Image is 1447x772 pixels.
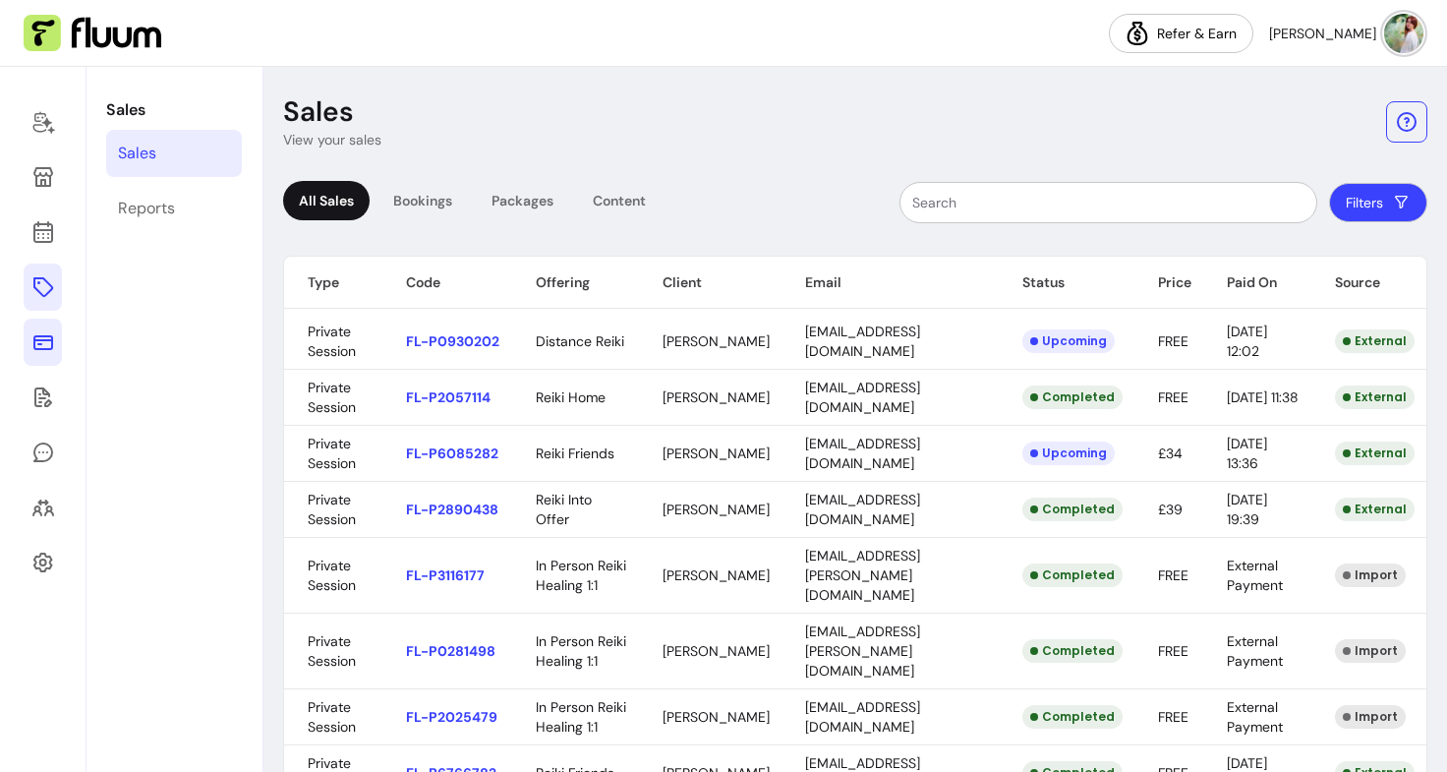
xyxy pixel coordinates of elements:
div: Import [1335,705,1406,729]
div: Upcoming [1022,329,1115,353]
div: External [1335,386,1415,409]
span: External Payment [1227,632,1283,670]
span: Distance Reiki [536,332,624,350]
div: Packages [476,181,569,220]
span: FREE [1158,332,1188,350]
span: [EMAIL_ADDRESS][DOMAIN_NAME] [805,698,920,736]
p: FL-P0930202 [406,331,500,351]
div: Sales [118,142,156,165]
span: [PERSON_NAME] [663,445,770,462]
span: FREE [1158,642,1188,660]
span: Private Session [308,632,356,670]
span: Private Session [308,557,356,594]
span: FREE [1158,708,1188,726]
div: Upcoming [1022,442,1115,465]
p: Sales [283,94,354,130]
p: FL-P2890438 [406,500,500,519]
th: Status [999,257,1134,309]
span: Reiki Home [536,388,606,406]
span: [DATE] 12:02 [1227,323,1267,360]
th: Price [1134,257,1203,309]
span: [EMAIL_ADDRESS][DOMAIN_NAME] [805,491,920,528]
div: Import [1335,639,1406,663]
img: avatar [1384,14,1423,53]
span: FREE [1158,566,1188,584]
span: In Person Reiki Healing 1:1 [536,632,626,670]
div: External [1335,442,1415,465]
div: Bookings [377,181,468,220]
span: In Person Reiki Healing 1:1 [536,557,626,594]
a: Sales [24,319,62,366]
a: Calendar [24,208,62,256]
p: Sales [106,98,242,122]
span: [DATE] 13:36 [1227,435,1267,472]
span: External Payment [1227,557,1283,594]
span: [PERSON_NAME] [663,642,770,660]
span: Private Session [308,379,356,416]
div: Completed [1022,564,1123,587]
th: Code [382,257,512,309]
span: FREE [1158,388,1188,406]
div: Completed [1022,705,1123,729]
div: All Sales [283,181,370,220]
p: FL-P2025479 [406,707,500,727]
span: Reiki Into Offer [536,491,592,528]
p: FL-P2057114 [406,387,500,407]
th: Email [781,257,999,309]
th: Paid On [1203,257,1311,309]
span: [PERSON_NAME] [663,501,770,518]
span: [DATE] 19:39 [1227,491,1267,528]
th: Source [1311,257,1426,309]
th: Client [639,257,781,309]
a: Clients [24,484,62,531]
span: [PERSON_NAME] [663,566,770,584]
div: Import [1335,564,1406,587]
th: Type [284,257,382,309]
input: Search [912,193,1304,212]
a: My Messages [24,429,62,476]
button: avatar[PERSON_NAME] [1269,14,1423,53]
span: [EMAIL_ADDRESS][DOMAIN_NAME] [805,379,920,416]
div: Completed [1022,639,1123,663]
span: In Person Reiki Healing 1:1 [536,698,626,736]
span: Private Session [308,491,356,528]
span: [EMAIL_ADDRESS][PERSON_NAME][DOMAIN_NAME] [805,547,920,604]
a: Reports [106,185,242,232]
img: Fluum Logo [24,15,161,52]
th: Offering [512,257,639,309]
button: Filters [1329,183,1427,222]
span: [EMAIL_ADDRESS][DOMAIN_NAME] [805,323,920,360]
a: Sales [106,130,242,177]
a: Settings [24,539,62,586]
span: [PERSON_NAME] [1269,24,1376,43]
div: External [1335,329,1415,353]
span: £34 [1158,445,1183,462]
a: Offerings [24,264,62,311]
div: Content [577,181,662,220]
span: [PERSON_NAME] [663,388,770,406]
span: Reiki Friends [536,445,614,462]
span: External Payment [1227,698,1283,736]
p: FL-P3116177 [406,565,500,585]
div: External [1335,498,1415,521]
span: £39 [1158,501,1183,518]
a: Forms [24,374,62,421]
span: [EMAIL_ADDRESS][DOMAIN_NAME] [805,435,920,472]
p: FL-P6085282 [406,444,500,463]
a: Home [24,98,62,146]
span: Private Session [308,323,356,360]
a: Refer & Earn [1109,14,1253,53]
span: Private Session [308,435,356,472]
span: [EMAIL_ADDRESS][PERSON_NAME][DOMAIN_NAME] [805,623,920,680]
a: Storefront [24,153,62,201]
div: Reports [118,197,175,220]
span: [PERSON_NAME] [663,708,770,726]
span: [DATE] 11:38 [1227,388,1299,406]
span: [PERSON_NAME] [663,332,770,350]
div: Completed [1022,386,1123,409]
span: Private Session [308,698,356,736]
div: Completed [1022,498,1123,521]
p: FL-P0281498 [406,641,500,661]
p: View your sales [283,130,381,149]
